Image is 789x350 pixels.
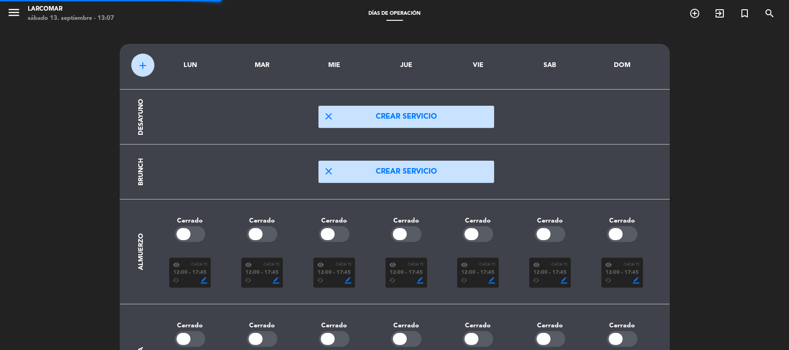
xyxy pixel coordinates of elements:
div: Desayuno [136,99,147,135]
button: menu [7,6,21,23]
span: Cada 15 [624,262,639,268]
span: border_color [345,277,351,284]
div: Cerrado [298,320,370,331]
button: add [131,54,154,77]
span: close [323,111,334,122]
button: closeCrear servicio [318,106,494,128]
span: 17:45 [480,269,495,277]
span: cached [461,277,467,284]
span: cached [605,277,612,284]
span: 17:45 [552,269,567,277]
span: visibility [389,261,396,268]
i: exit_to_app [714,8,725,19]
span: visibility [533,261,540,268]
span: 17:45 [409,269,423,277]
span: visibility [605,261,612,268]
button: closeCrear servicio [318,161,494,183]
div: Brunch [136,158,147,186]
span: border_color [273,277,279,284]
span: 12:00 [318,269,332,277]
span: Días de Operación [364,11,425,16]
div: Cerrado [154,320,226,331]
span: Cada 15 [263,262,279,268]
span: 12:00 [390,269,404,277]
div: DOM [593,60,651,71]
span: Cada 15 [191,262,207,268]
span: 12:00 [245,269,260,277]
div: Cerrado [226,216,298,226]
div: Cerrado [370,320,442,331]
span: fiber_manual_record [261,272,263,274]
i: search [764,8,775,19]
span: border_color [489,277,495,284]
div: Cerrado [514,216,586,226]
div: Almuerzo [136,233,147,270]
span: 12:00 [606,269,620,277]
div: SAB [521,60,579,71]
i: menu [7,6,21,19]
div: Cerrado [442,320,514,331]
div: Cerrado [226,320,298,331]
div: Cerrado [586,216,658,226]
div: Cerrado [298,216,370,226]
span: fiber_manual_record [549,272,551,274]
div: sábado 13. septiembre - 13:07 [28,14,114,23]
span: fiber_manual_record [333,272,335,274]
span: cached [389,277,396,284]
span: Cada 15 [551,262,567,268]
span: Cada 15 [336,262,351,268]
span: border_color [417,277,423,284]
span: fiber_manual_record [405,272,407,274]
span: 12:00 [533,269,548,277]
span: visibility [317,261,324,268]
span: Cada 15 [408,262,423,268]
div: JUE [377,60,435,71]
div: MAR [233,60,291,71]
div: Cerrado [442,216,514,226]
span: 17:45 [336,269,351,277]
span: cached [245,277,251,284]
span: visibility [245,261,252,268]
span: Cada 15 [479,262,495,268]
i: turned_in_not [739,8,750,19]
span: 12:00 [173,269,188,277]
span: border_color [633,277,639,284]
span: border_color [561,277,567,284]
span: cached [317,277,324,284]
div: LUN [161,60,220,71]
span: add [137,60,148,71]
div: Cerrado [514,320,586,331]
span: 12:00 [461,269,476,277]
span: fiber_manual_record [189,272,191,274]
span: cached [173,277,179,284]
span: fiber_manual_record [621,272,623,274]
i: add_circle_outline [689,8,700,19]
span: 17:45 [192,269,207,277]
span: fiber_manual_record [477,272,479,274]
span: close [323,166,334,177]
div: Cerrado [154,216,226,226]
span: border_color [201,277,207,284]
span: cached [533,277,539,284]
span: visibility [461,261,468,268]
span: 17:45 [264,269,279,277]
div: Larcomar [28,5,114,14]
div: Cerrado [370,216,442,226]
span: visibility [173,261,180,268]
div: MIE [305,60,363,71]
span: 17:45 [624,269,639,277]
div: VIE [449,60,507,71]
div: Cerrado [586,320,658,331]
